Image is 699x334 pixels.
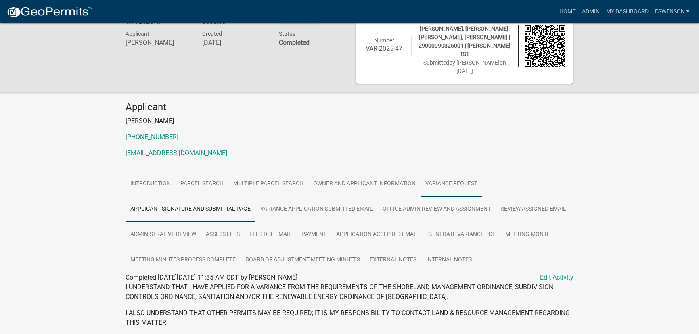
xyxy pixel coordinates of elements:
[421,247,477,273] a: Internal Notes
[556,4,578,19] a: Home
[126,116,573,126] p: [PERSON_NAME]
[202,39,267,46] h6: [DATE]
[419,17,511,57] span: September Meeting | [PERSON_NAME], [PERSON_NAME], [PERSON_NAME], [PERSON_NAME] | 29000990326001 |...
[126,101,573,113] h4: Applicant
[423,222,500,248] a: Generate Variance PDF
[126,222,201,248] a: Administrative Review
[126,149,227,157] a: [EMAIL_ADDRESS][DOMAIN_NAME]
[525,25,566,67] img: QR code
[279,39,310,46] strong: Completed
[202,31,222,37] span: Created
[603,4,651,19] a: My Dashboard
[126,171,176,197] a: Introduction
[365,247,421,273] a: External Notes
[176,171,228,197] a: Parcel search
[500,222,556,248] a: Meeting Month
[651,4,693,19] a: eswenson
[245,222,297,248] a: Fees Due Email
[126,31,149,37] span: Applicant
[331,222,423,248] a: Application Accepted Email
[255,196,378,222] a: Variance Application Submitted Email
[126,133,178,141] a: [PHONE_NUMBER]
[126,247,241,273] a: Meeting Minutes Process Complete
[423,59,506,74] span: Submitted on [DATE]
[578,4,603,19] a: Admin
[126,196,255,222] a: Applicant Signature and Submittal Page
[126,308,573,328] p: I ALSO UNDERSTAND THAT OTHER PERMITS MAY BE REQUIRED; IT IS MY RESPONSIBILITY TO CONTACT LAND & R...
[126,282,573,302] p: I UNDERSTAND THAT I HAVE APPLIED FOR A VARIANCE FROM THE REQUIREMENTS OF THE SHORELAND MANAGEMENT...
[126,273,297,281] span: Completed [DATE][DATE] 11:35 AM CDT by [PERSON_NAME]
[449,59,500,66] span: by [PERSON_NAME]
[364,45,405,52] h6: VAR-2025-47
[378,196,496,222] a: Office Admin Review and Assignment
[279,31,295,37] span: Status
[421,171,482,197] a: Variance Request
[126,39,190,46] h6: [PERSON_NAME]
[201,222,245,248] a: Assess Fees
[228,171,308,197] a: Multiple Parcel Search
[241,247,365,273] a: Board of Adjustment Meeting Minutes
[540,273,573,282] a: Edit Activity
[374,37,394,44] span: Number
[308,171,421,197] a: Owner and Applicant Information
[496,196,571,222] a: Review Assigned Email
[297,222,331,248] a: Payment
